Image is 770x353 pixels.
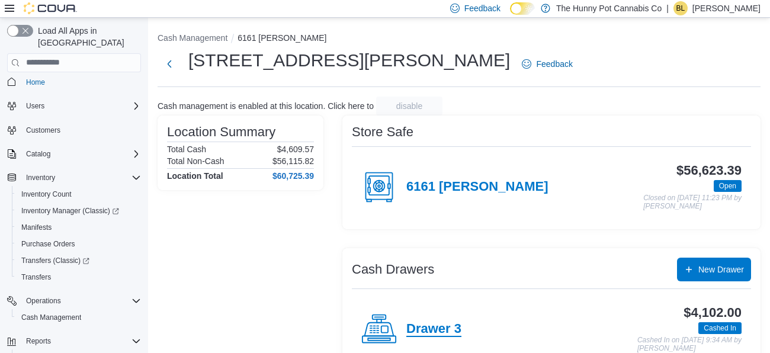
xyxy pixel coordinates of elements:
span: Catalog [26,149,50,159]
span: Transfers (Classic) [17,253,141,268]
a: Home [21,75,50,89]
button: Reports [2,333,146,349]
p: | [666,1,669,15]
span: Customers [21,123,141,137]
p: The Hunny Pot Cannabis Co [556,1,662,15]
button: New Drawer [677,258,751,281]
button: Inventory [2,169,146,186]
span: Users [26,101,44,111]
span: Reports [21,334,141,348]
button: Reports [21,334,56,348]
button: Manifests [12,219,146,236]
span: Open [719,181,736,191]
a: Inventory Manager (Classic) [17,204,124,218]
button: Operations [2,293,146,309]
h3: $4,102.00 [684,306,742,320]
button: Inventory [21,171,60,185]
input: Dark Mode [510,2,535,15]
button: Cash Management [158,33,227,43]
span: Home [26,78,45,87]
span: Customers [26,126,60,135]
span: Operations [21,294,141,308]
h1: [STREET_ADDRESS][PERSON_NAME] [188,49,510,72]
a: Inventory Manager (Classic) [12,203,146,219]
h6: Total Cash [167,145,206,154]
button: Catalog [2,146,146,162]
h4: Drawer 3 [406,322,461,337]
span: New Drawer [698,264,744,275]
span: Inventory Manager (Classic) [21,206,119,216]
button: Cash Management [12,309,146,326]
span: Users [21,99,141,113]
a: Manifests [17,220,56,235]
span: Inventory Count [17,187,141,201]
a: Customers [21,123,65,137]
button: Purchase Orders [12,236,146,252]
a: Feedback [517,52,577,76]
span: BL [676,1,685,15]
button: Users [21,99,49,113]
a: Transfers (Classic) [12,252,146,269]
button: Operations [21,294,66,308]
span: Home [21,75,141,89]
span: Cash Management [21,313,81,322]
span: Feedback [536,58,572,70]
span: disable [396,100,422,112]
a: Inventory Count [17,187,76,201]
button: 6161 [PERSON_NAME] [238,33,326,43]
button: Users [2,98,146,114]
h4: 6161 [PERSON_NAME] [406,179,548,195]
span: Operations [26,296,61,306]
a: Purchase Orders [17,237,80,251]
h3: Location Summary [167,125,275,139]
button: Home [2,73,146,91]
nav: An example of EuiBreadcrumbs [158,32,761,46]
a: Cash Management [17,310,86,325]
h3: $56,623.39 [676,163,742,178]
h4: Location Total [167,171,223,181]
span: Cash Management [17,310,141,325]
span: Cashed In [704,323,736,333]
span: Open [714,180,742,192]
h3: Cash Drawers [352,262,434,277]
span: Manifests [21,223,52,232]
a: Transfers (Classic) [17,253,94,268]
p: Closed on [DATE] 11:23 PM by [PERSON_NAME] [643,194,742,210]
p: $56,115.82 [272,156,314,166]
span: Inventory [26,173,55,182]
h4: $60,725.39 [272,171,314,181]
button: Transfers [12,269,146,285]
button: Inventory Count [12,186,146,203]
img: Cova [24,2,77,14]
button: disable [376,97,442,115]
a: Transfers [17,270,56,284]
button: Next [158,52,181,76]
span: Purchase Orders [21,239,75,249]
span: Reports [26,336,51,346]
p: Cash management is enabled at this location. Click here to [158,101,374,111]
span: Transfers (Classic) [21,256,89,265]
span: Transfers [21,272,51,282]
span: Inventory Manager (Classic) [17,204,141,218]
span: Transfers [17,270,141,284]
button: Customers [2,121,146,139]
span: Manifests [17,220,141,235]
h6: Total Non-Cash [167,156,224,166]
span: Cashed In [698,322,742,334]
button: Catalog [21,147,55,161]
span: Inventory [21,171,141,185]
span: Inventory Count [21,190,72,199]
span: Purchase Orders [17,237,141,251]
p: $4,609.57 [277,145,314,154]
span: Catalog [21,147,141,161]
h3: Store Safe [352,125,413,139]
div: Branden Lalonde [673,1,688,15]
span: Load All Apps in [GEOGRAPHIC_DATA] [33,25,141,49]
p: Cashed In on [DATE] 9:34 AM by [PERSON_NAME] [637,336,742,352]
p: [PERSON_NAME] [692,1,761,15]
span: Feedback [464,2,500,14]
